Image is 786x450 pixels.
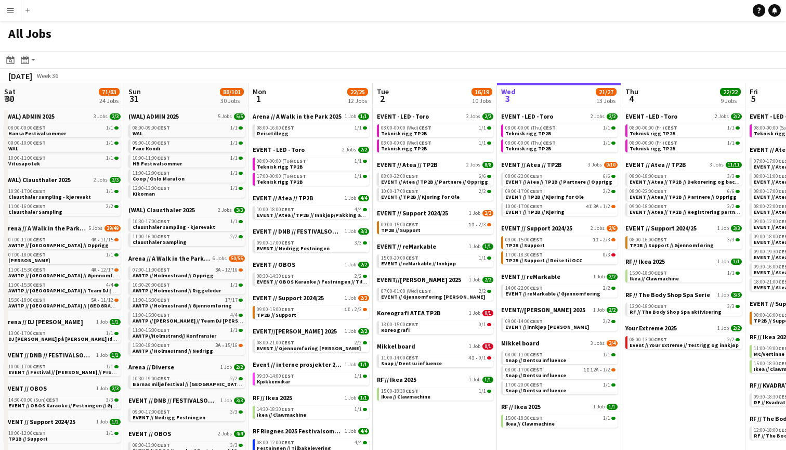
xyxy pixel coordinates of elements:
[133,155,243,166] a: 10:00-11:00CEST1/1HB Festivalsommer
[381,124,491,136] a: 08:00-00:00 (Wed)CEST1/1Teknisk rigg TP2B
[281,206,294,213] span: CEST
[355,125,362,131] span: 1/1
[381,130,427,137] span: Teknisk rigg TP2B
[381,194,460,200] span: EVENT // TP2B // Kjøring for Ole
[630,189,667,194] span: 08:00-22:00
[479,125,486,131] span: 1/1
[482,113,493,120] span: 2/2
[466,113,480,120] span: 2 Jobs
[654,203,667,210] span: CEST
[133,233,243,245] a: 11:00-16:00CEST2/2Clausthaler Sampling
[625,112,742,161] div: EVENT - LED - Toro2 Jobs2/208:00-00:00 (Fri)CEST1/1Teknisk rigg TP2B08:00-00:00 (Fri)CEST1/1Tekni...
[381,173,491,185] a: 08:00-22:00CEST6/6EVENT // Atea // TP2B // Partnere // Opprigg
[230,186,238,191] span: 1/1
[106,189,113,194] span: 1/1
[466,162,480,168] span: 2 Jobs
[482,243,493,250] span: 1/1
[710,162,724,168] span: 3 Jobs
[501,161,562,169] span: EVENT // Atea // TP2B
[501,112,618,161] div: EVENT - LED - Toro2 Jobs2/208:00-00:00 (Thu)CEST1/1Teknisk rigg TP2B08:00-00:00 (Thu)CEST1/1Tekni...
[630,178,775,185] span: EVENT // Atea // TP2B // Dekorering og backstage oppsett
[281,239,294,246] span: CEST
[342,147,356,153] span: 2 Jobs
[8,209,62,215] span: Clausthaler Sampling
[33,188,46,195] span: CEST
[591,225,605,232] span: 2 Jobs
[133,190,155,197] span: Kikoman
[381,174,418,179] span: 08:00-22:00
[625,161,742,169] a: EVENT // Atea // TP2B3 Jobs11/11
[355,174,362,179] span: 1/1
[469,210,480,216] span: 1 Job
[418,124,431,131] span: CEST
[501,224,572,232] span: EVENT // Support 2024/25
[355,159,362,164] span: 1/1
[505,125,556,131] span: 08:00-00:00 (Thu)
[625,161,742,224] div: EVENT // Atea // TP2B3 Jobs11/1108:00-18:00CEST3/3EVENT // Atea // TP2B // Dekorering og backstag...
[630,242,714,249] span: TP2B // Support // Gjennomføring
[505,145,552,152] span: Teknisk rigg TP2B
[501,112,553,120] span: EVENT - LED - Toro
[133,186,170,191] span: 12:00-13:00
[727,174,735,179] span: 3/3
[505,237,615,242] div: •
[157,155,170,161] span: CEST
[8,236,119,248] a: 07:00-11:00CEST4A•11/15AWITP // [GEOGRAPHIC_DATA] // Opprigg
[381,178,488,185] span: EVENT // Atea // TP2B // Partnere // Opprigg
[630,204,667,209] span: 09:00-18:00
[530,173,543,179] span: CEST
[33,155,46,161] span: CEST
[405,221,418,228] span: CEST
[482,210,493,216] span: 2/3
[603,237,610,242] span: 2/3
[505,140,556,146] span: 08:00-00:00 (Thu)
[381,188,491,200] a: 10:00-17:00CEST2/2EVENT // TP2B // Kjøring for Ole
[630,140,677,146] span: 08:00-00:00 (Fri)
[630,125,677,131] span: 08:00-00:00 (Fri)
[654,236,667,243] span: CEST
[257,206,367,218] a: 10:00-18:00CEST4/4EVENT // Atea // TP2B // Innkjøp/Pakking av bil
[625,224,697,232] span: EVENT // Support 2024/25
[106,204,113,209] span: 2/2
[505,242,545,249] span: TP2B // Support
[358,195,369,201] span: 4/4
[253,194,313,202] span: EVENT // Atea // TP2B
[345,195,356,201] span: 1 Job
[505,173,615,185] a: 08:00-22:00CEST6/6EVENT // Atea // TP2B // Partnere // Opprigg
[4,112,121,120] a: (WAL) ADMIN 20253 Jobs3/3
[603,174,610,179] span: 6/6
[133,145,160,152] span: Faxe Kondi
[479,140,486,146] span: 1/1
[482,162,493,168] span: 8/8
[731,113,742,120] span: 2/2
[257,125,294,131] span: 08:00-16:00
[345,228,356,235] span: 1 Job
[625,224,742,232] a: EVENT // Support 2024/251 Job3/3
[128,112,245,206] div: (WAL) ADMIN 20255 Jobs5/508:00-09:00CEST1/1WAL09:00-10:00CEST1/1Faxe Kondi10:00-11:00CEST1/1HB Fe...
[8,155,119,166] a: 10:00-11:00CEST1/1Vitusapotek
[731,225,742,232] span: 3/3
[253,227,343,235] span: EVENT // DNB // FESTIVALSOMMER 2025
[293,158,306,164] span: CEST
[94,113,108,120] span: 3 Jobs
[530,236,543,243] span: CEST
[505,189,543,194] span: 09:00-17:00
[257,245,330,252] span: EVENT // Nedrigg Festningen
[727,125,735,131] span: 1/1
[727,140,735,146] span: 1/1
[133,124,243,136] a: 08:00-09:00CEST1/1WAL
[4,112,121,176] div: (WAL) ADMIN 20253 Jobs3/308:00-09:00CEST1/1Hansa Festivalsommer09:00-10:00CEST1/1WAL10:00-11:00CE...
[8,194,91,200] span: Clausthaler sampling - kjørevakt
[630,188,740,200] a: 08:00-22:00CEST6/6EVENT // Atea // TP2B // Partnere // Opprigg
[253,146,369,194] div: EVENT - LED - Toro2 Jobs2/208:00-00:00 (Tue)CEST1/1Teknisk rigg TP2B17:00-00:00 (Tue)CEST1/1Tekni...
[4,224,86,232] span: Arena // A Walk in the Park 2025
[253,112,369,146] div: Arena // A Walk in the Park 20251 Job1/108:00-16:00CEST1/1Reisetillegg
[727,204,735,209] span: 2/2
[110,113,121,120] span: 3/3
[603,125,610,131] span: 1/1
[530,188,543,195] span: CEST
[717,225,729,232] span: 1 Job
[8,237,119,242] div: •
[505,174,543,179] span: 08:00-22:00
[505,124,615,136] a: 08:00-00:00 (Thu)CEST1/1Teknisk rigg TP2B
